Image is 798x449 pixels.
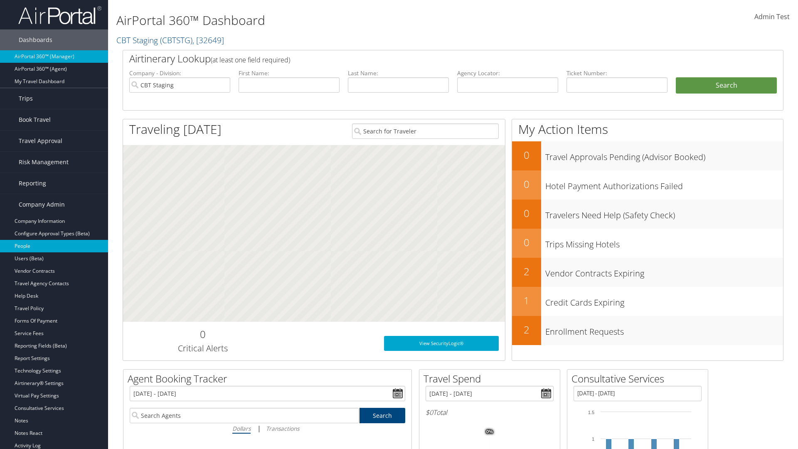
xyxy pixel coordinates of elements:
button: Search [676,77,777,94]
span: ( CBTSTG ) [160,35,192,46]
h2: 1 [512,294,541,308]
span: Company Admin [19,194,65,215]
label: Agency Locator: [457,69,558,77]
h3: Hotel Payment Authorizations Failed [545,176,783,192]
tspan: 0% [486,429,493,434]
a: 0Trips Missing Hotels [512,229,783,258]
h3: Credit Cards Expiring [545,293,783,308]
h3: Enrollment Requests [545,322,783,338]
div: | [130,423,405,434]
i: Dollars [232,424,251,432]
a: Admin Test [754,4,790,30]
tspan: 1 [592,437,594,442]
tspan: 1.5 [588,410,594,415]
h3: Vendor Contracts Expiring [545,264,783,279]
a: 2Enrollment Requests [512,316,783,345]
span: Admin Test [754,12,790,21]
h1: AirPortal 360™ Dashboard [116,12,565,29]
h1: Traveling [DATE] [129,121,222,138]
h6: Total [426,408,554,417]
span: Travel Approval [19,131,62,151]
label: Last Name: [348,69,449,77]
h2: 2 [512,264,541,279]
a: CBT Staging [116,35,224,46]
span: Reporting [19,173,46,194]
span: , [ 32649 ] [192,35,224,46]
a: 1Credit Cards Expiring [512,287,783,316]
input: Search for Traveler [352,123,499,139]
span: Dashboards [19,30,52,50]
a: 0Travelers Need Help (Safety Check) [512,200,783,229]
label: Company - Division: [129,69,230,77]
span: Risk Management [19,152,69,173]
h2: Consultative Services [571,372,708,386]
h3: Travelers Need Help (Safety Check) [545,205,783,221]
span: (at least one field required) [211,55,290,64]
h2: Agent Booking Tracker [128,372,411,386]
span: Trips [19,88,33,109]
h2: 0 [129,327,276,341]
h2: 0 [512,235,541,249]
h2: Travel Spend [424,372,560,386]
h3: Trips Missing Hotels [545,234,783,250]
h3: Travel Approvals Pending (Advisor Booked) [545,147,783,163]
label: First Name: [239,69,340,77]
h1: My Action Items [512,121,783,138]
a: 0Hotel Payment Authorizations Failed [512,170,783,200]
h2: 0 [512,177,541,191]
span: Book Travel [19,109,51,130]
h2: 0 [512,206,541,220]
span: $0 [426,408,433,417]
input: Search Agents [130,408,359,423]
img: airportal-logo.png [18,5,101,25]
a: 2Vendor Contracts Expiring [512,258,783,287]
h2: Airtinerary Lookup [129,52,722,66]
i: Transactions [266,424,299,432]
h3: Critical Alerts [129,343,276,354]
h2: 2 [512,323,541,337]
a: 0Travel Approvals Pending (Advisor Booked) [512,141,783,170]
label: Ticket Number: [566,69,667,77]
a: Search [360,408,406,423]
h2: 0 [512,148,541,162]
a: View SecurityLogic® [384,336,499,351]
